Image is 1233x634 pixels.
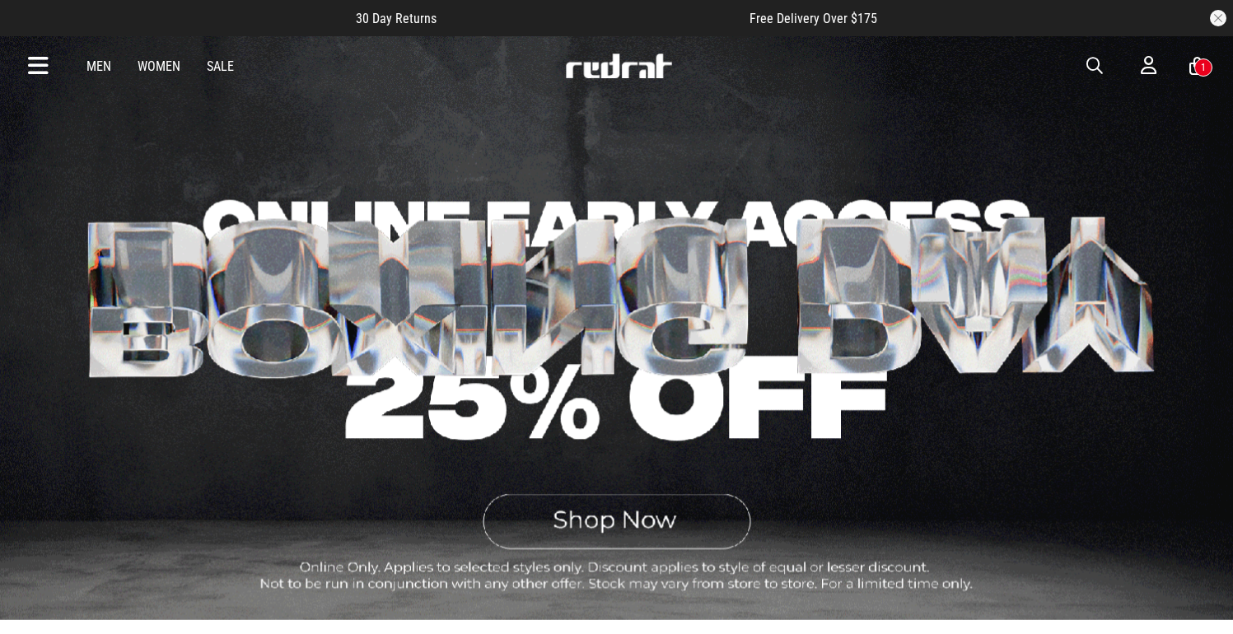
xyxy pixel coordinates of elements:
[1201,62,1206,73] div: 1
[207,58,234,74] a: Sale
[138,58,180,74] a: Women
[469,10,717,26] iframe: Customer reviews powered by Trustpilot
[1189,58,1205,75] a: 1
[356,11,437,26] span: 30 Day Returns
[750,11,877,26] span: Free Delivery Over $175
[86,58,111,74] a: Men
[564,54,673,78] img: Redrat logo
